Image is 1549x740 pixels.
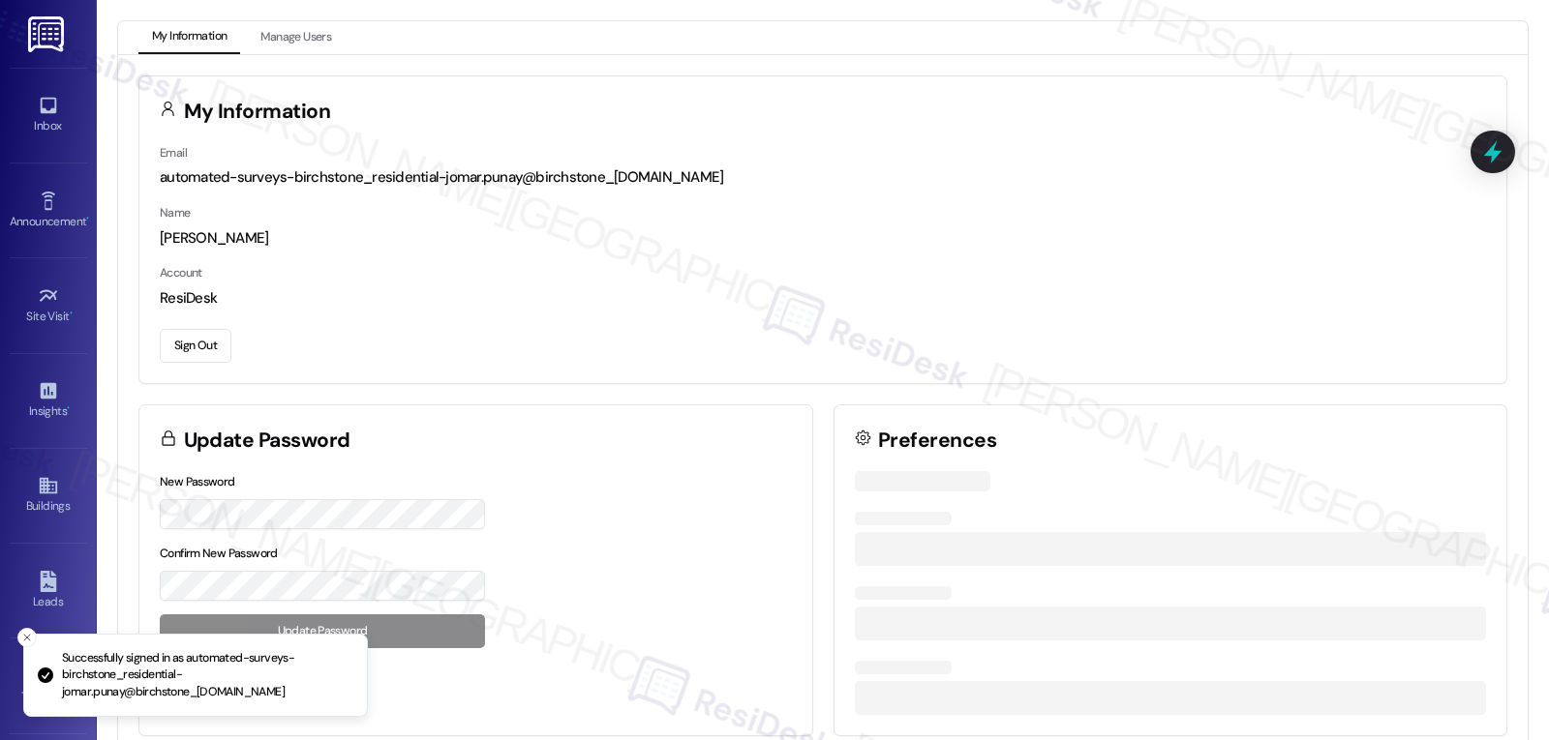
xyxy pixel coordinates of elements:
[70,307,73,320] span: •
[10,469,87,521] a: Buildings
[10,280,87,332] a: Site Visit •
[160,546,278,561] label: Confirm New Password
[28,16,68,52] img: ResiDesk Logo
[160,145,187,161] label: Email
[160,167,1486,188] div: automated-surveys-birchstone_residential-jomar.punay@birchstone_[DOMAIN_NAME]
[184,102,331,122] h3: My Information
[67,401,70,415] span: •
[10,89,87,141] a: Inbox
[138,21,240,54] button: My Information
[160,288,1486,309] div: ResiDesk
[160,329,231,363] button: Sign Out
[878,430,996,451] h3: Preferences
[10,565,87,617] a: Leads
[10,660,87,712] a: Templates •
[17,628,37,647] button: Close toast
[62,650,351,701] p: Successfully signed in as automated-surveys-birchstone_residential-jomar.punay@birchstone_[DOMAIN...
[10,374,87,427] a: Insights •
[160,474,235,489] label: New Password
[184,430,350,451] h3: Update Password
[160,265,202,281] label: Account
[86,212,89,225] span: •
[160,228,1486,249] div: [PERSON_NAME]
[160,205,191,221] label: Name
[247,21,345,54] button: Manage Users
